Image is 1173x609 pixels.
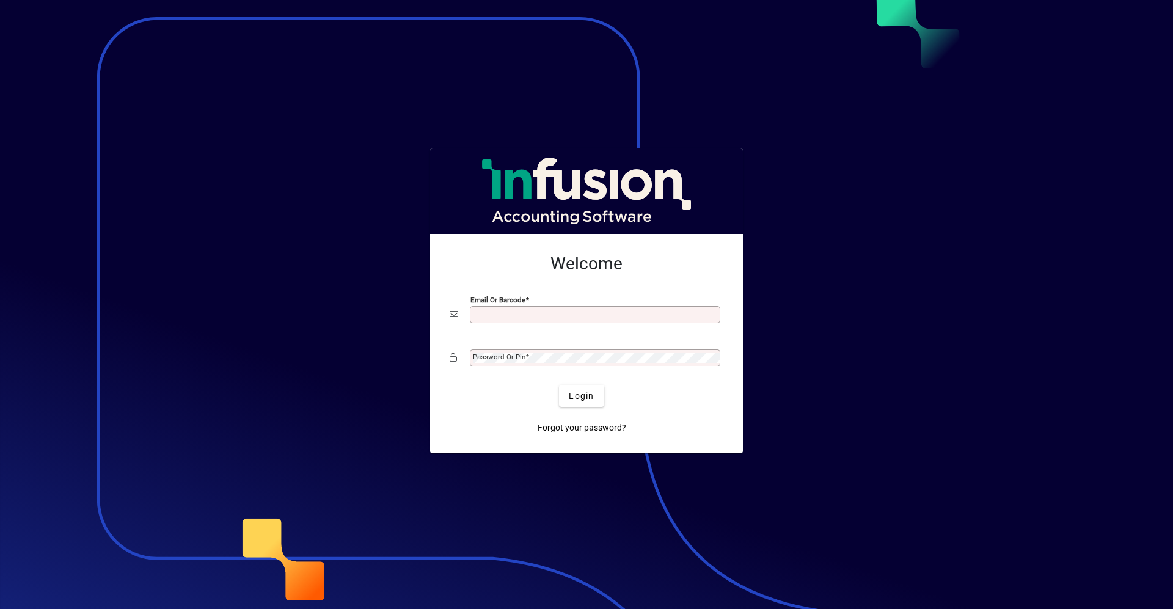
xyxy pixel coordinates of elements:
[538,421,626,434] span: Forgot your password?
[450,253,723,274] h2: Welcome
[473,352,525,361] mat-label: Password or Pin
[559,385,604,407] button: Login
[569,390,594,403] span: Login
[470,296,525,304] mat-label: Email or Barcode
[533,417,631,439] a: Forgot your password?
